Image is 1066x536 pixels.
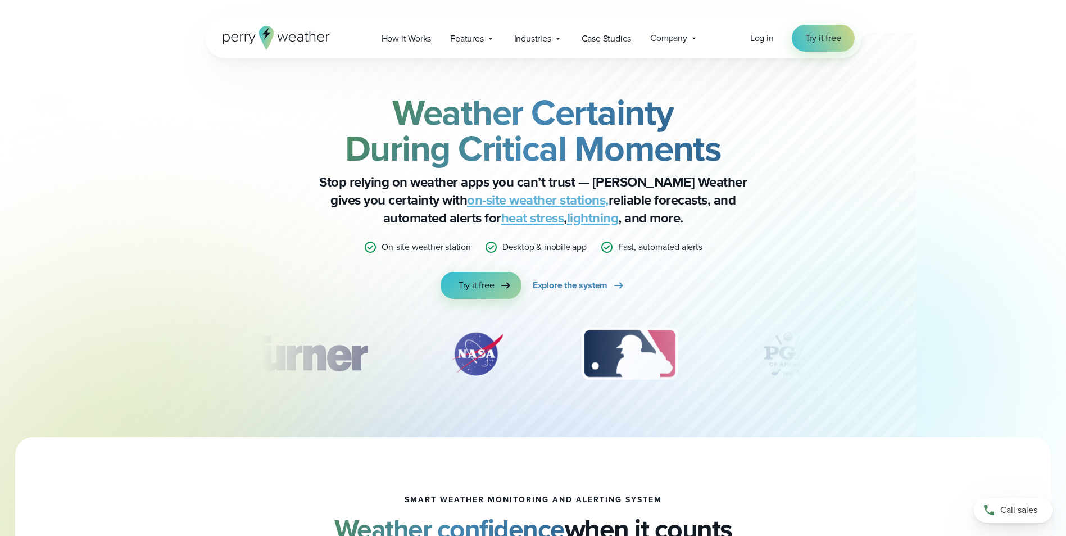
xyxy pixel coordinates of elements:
[1000,503,1037,517] span: Call sales
[382,32,432,46] span: How it Works
[743,326,833,382] img: PGA.svg
[372,27,441,50] a: How it Works
[502,240,587,254] p: Desktop & mobile app
[567,208,619,228] a: lightning
[750,31,774,45] a: Log in
[650,31,687,45] span: Company
[450,32,483,46] span: Features
[750,31,774,44] span: Log in
[438,326,516,382] img: NASA.svg
[441,272,521,299] a: Try it free
[438,326,516,382] div: 2 of 12
[792,25,855,52] a: Try it free
[405,496,662,505] h1: smart weather monitoring and alerting system
[743,326,833,382] div: 4 of 12
[382,240,470,254] p: On-site weather station
[618,240,702,254] p: Fast, automated alerts
[261,326,805,388] div: slideshow
[224,326,383,382] div: 1 of 12
[533,272,625,299] a: Explore the system
[974,498,1053,523] a: Call sales
[224,326,383,382] img: Turner-Construction_1.svg
[514,32,551,46] span: Industries
[501,208,564,228] a: heat stress
[345,86,722,175] strong: Weather Certainty During Critical Moments
[572,27,641,50] a: Case Studies
[533,279,607,292] span: Explore the system
[459,279,495,292] span: Try it free
[570,326,689,382] div: 3 of 12
[805,31,841,45] span: Try it free
[582,32,632,46] span: Case Studies
[570,326,689,382] img: MLB.svg
[309,173,758,227] p: Stop relying on weather apps you can’t trust — [PERSON_NAME] Weather gives you certainty with rel...
[467,190,609,210] a: on-site weather stations,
